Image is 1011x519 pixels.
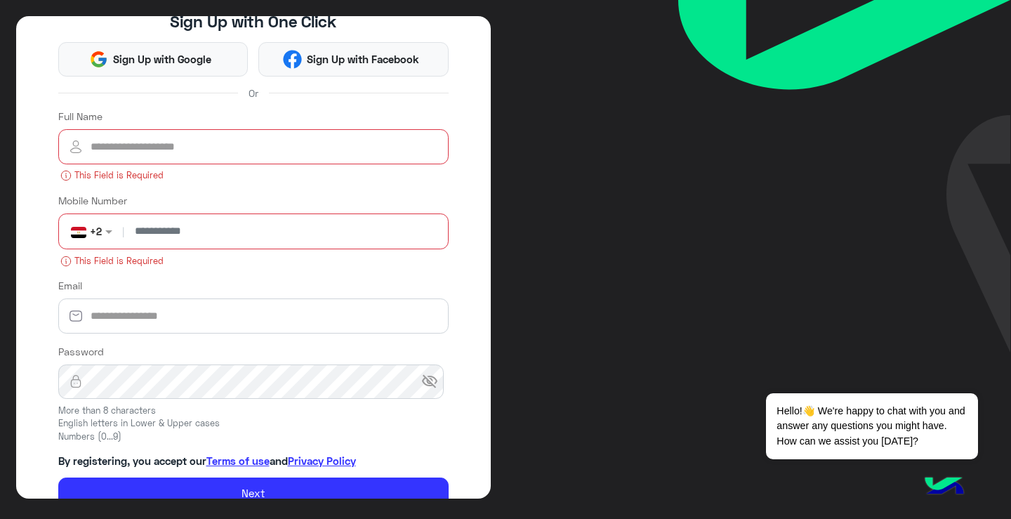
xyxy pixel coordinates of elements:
[920,463,969,512] img: hulul-logo.png
[58,138,93,155] img: user
[283,50,302,69] img: Facebook
[60,256,72,267] img: error
[119,224,127,239] span: |
[58,454,206,467] span: By registering, you accept our
[270,454,288,467] span: and
[58,12,449,32] h4: Sign Up with One Click
[302,51,425,67] span: Sign Up with Facebook
[766,393,977,459] span: Hello!👋 We're happy to chat with you and answer any questions you might have. How can we assist y...
[58,478,449,510] button: Next
[58,374,93,388] img: lock
[288,454,356,467] a: Privacy Policy
[58,309,93,323] img: email
[58,42,249,77] button: Sign Up with Google
[58,431,449,444] small: Numbers (0...9)
[58,405,449,418] small: More than 8 characters
[58,417,449,431] small: English letters in Lower & Upper cases
[60,170,72,181] img: error
[421,373,438,390] span: visibility_off
[58,109,103,124] label: Full Name
[206,454,270,467] a: Terms of use
[58,193,127,208] label: Mobile Number
[58,344,104,359] label: Password
[58,169,449,183] small: This Field is Required
[258,42,449,77] button: Sign Up with Facebook
[108,51,217,67] span: Sign Up with Google
[58,255,449,268] small: This Field is Required
[249,86,258,100] span: Or
[58,278,82,293] label: Email
[89,50,108,69] img: Google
